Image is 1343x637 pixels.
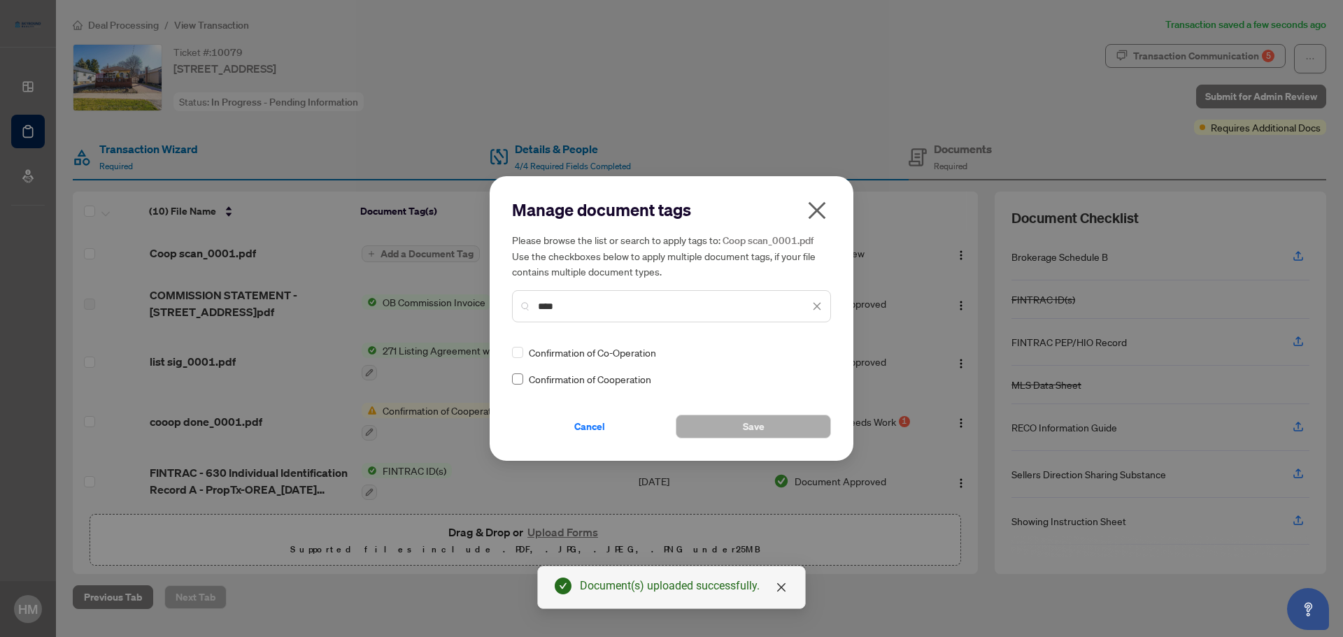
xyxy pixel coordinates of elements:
[512,199,831,221] h2: Manage document tags
[529,371,651,387] span: Confirmation of Cooperation
[676,415,831,438] button: Save
[555,578,571,594] span: check-circle
[1287,588,1329,630] button: Open asap
[574,415,605,438] span: Cancel
[512,415,667,438] button: Cancel
[806,199,828,222] span: close
[812,301,822,311] span: close
[774,580,789,595] a: Close
[776,582,787,593] span: close
[723,234,813,247] span: Coop scan_0001.pdf
[512,232,831,279] h5: Please browse the list or search to apply tags to: Use the checkboxes below to apply multiple doc...
[580,578,788,594] div: Document(s) uploaded successfully.
[529,345,656,360] span: Confirmation of Co-Operation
